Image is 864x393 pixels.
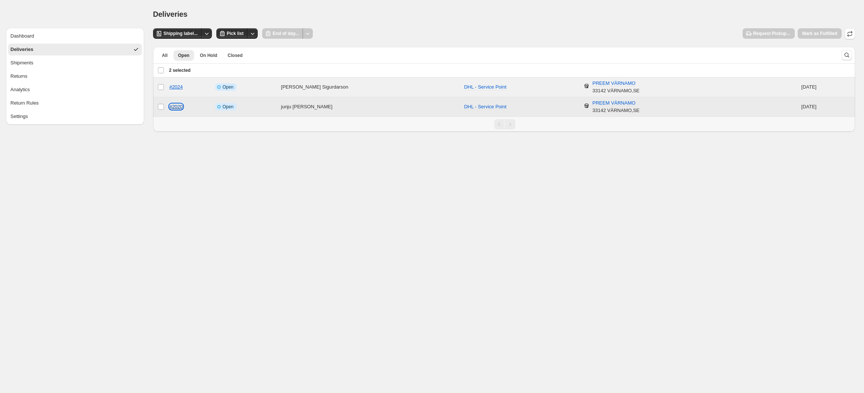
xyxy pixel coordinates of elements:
[10,99,39,107] div: Return Rules
[279,97,462,117] td: junju [PERSON_NAME]
[801,104,817,109] time: Monday, September 22, 2025 at 6:33:38 PM
[464,84,506,90] span: DHL - Service Point
[8,84,142,96] button: Analytics
[201,28,212,39] button: Other actions
[588,77,640,89] button: PREEM VÄRNAMO
[10,86,30,93] div: Analytics
[153,28,202,39] button: Shipping label...
[153,116,855,132] nav: Pagination
[593,99,639,114] div: 33142 VÄRNAMO , SE
[200,52,217,58] span: On Hold
[460,101,511,113] button: DHL - Service Point
[10,32,34,40] div: Dashboard
[593,80,639,95] div: 33142 VÄRNAMO , SE
[10,73,28,80] div: Returns
[227,31,244,36] span: Pick list
[223,84,234,90] span: Open
[10,46,33,53] div: Deliveries
[460,81,511,93] button: DHL - Service Point
[464,104,506,109] span: DHL - Service Point
[8,30,142,42] button: Dashboard
[169,67,191,73] span: 2 selected
[169,104,183,109] a: #2020
[8,97,142,109] button: Return Rules
[593,80,636,87] span: PREEM VÄRNAMO
[169,84,183,90] a: #2024
[593,100,636,106] span: PREEM VÄRNAMO
[10,113,28,120] div: Settings
[153,10,188,18] span: Deliveries
[8,44,142,55] button: Deliveries
[228,52,242,58] span: Closed
[178,52,190,58] span: Open
[842,50,852,60] button: Search and filter results
[801,84,817,90] time: Wednesday, September 24, 2025 at 6:25:50 PM
[8,57,142,69] button: Shipments
[588,97,640,109] button: PREEM VÄRNAMO
[8,70,142,82] button: Returns
[279,77,462,97] td: [PERSON_NAME] Sigurdarson
[8,111,142,122] button: Settings
[247,28,258,39] button: Other actions
[163,31,198,36] span: Shipping label...
[10,59,33,67] div: Shipments
[216,28,248,39] button: Pick list
[162,52,168,58] span: All
[223,104,234,110] span: Open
